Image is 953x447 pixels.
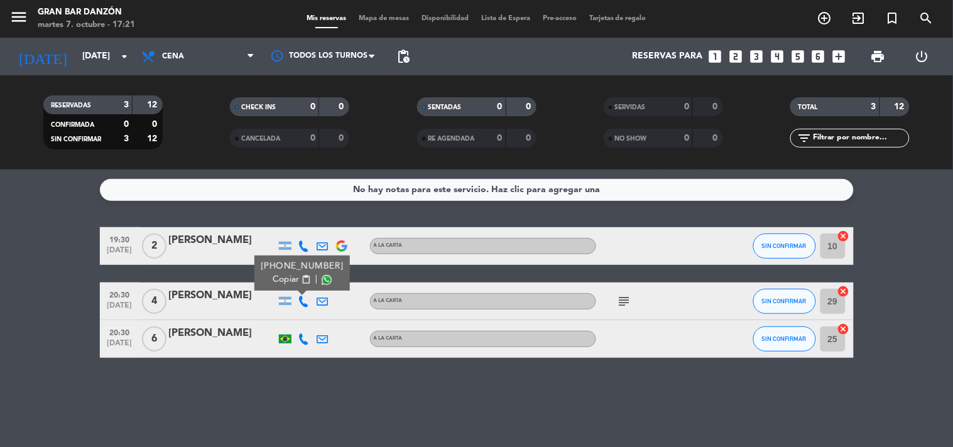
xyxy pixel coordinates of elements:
span: SERVIDAS [615,104,646,110]
span: 20:30 [104,325,136,339]
button: SIN CONFIRMAR [753,326,816,352]
strong: 0 [310,134,315,143]
strong: 0 [339,134,347,143]
button: SIN CONFIRMAR [753,289,816,314]
span: content_paste [301,275,310,284]
span: [DATE] [104,246,136,261]
strong: 12 [895,102,907,111]
span: Mis reservas [300,15,352,22]
span: 19:30 [104,232,136,246]
span: A LA CARTA [374,243,403,248]
i: add_circle_outline [817,11,832,26]
strong: 0 [498,134,503,143]
span: [DATE] [104,339,136,353]
span: 4 [142,289,166,314]
i: looks_3 [748,48,765,65]
strong: 0 [310,102,315,111]
span: print [871,49,886,64]
span: | [315,273,317,286]
i: looks_6 [810,48,827,65]
button: menu [9,8,28,31]
i: looks_4 [769,48,785,65]
span: SIN CONFIRMAR [762,335,807,342]
div: [PERSON_NAME] [169,232,276,249]
i: power_settings_new [914,49,929,64]
strong: 3 [871,102,876,111]
img: google-logo.png [336,240,347,252]
span: SIN CONFIRMAR [762,242,807,249]
span: RE AGENDADA [428,136,475,142]
span: SENTADAS [428,104,462,110]
i: subject [617,294,632,309]
strong: 0 [124,120,129,129]
strong: 0 [526,134,533,143]
span: RESERVADAS [51,102,91,109]
span: Lista de Espera [475,15,536,22]
strong: 3 [124,134,129,143]
div: [PERSON_NAME] [169,288,276,304]
span: [DATE] [104,301,136,316]
span: NO SHOW [615,136,647,142]
span: Cena [162,52,184,61]
strong: 12 [147,100,160,109]
strong: 0 [526,102,533,111]
span: CANCELADA [241,136,280,142]
span: Copiar [273,273,299,286]
span: CHECK INS [241,104,276,110]
i: menu [9,8,28,26]
i: exit_to_app [851,11,866,26]
input: Filtrar por nombre... [812,131,909,145]
i: filter_list [797,131,812,146]
strong: 12 [147,134,160,143]
span: CONFIRMADA [51,122,94,128]
button: Copiarcontent_paste [273,273,311,286]
strong: 3 [124,100,129,109]
span: A LA CARTA [374,298,403,303]
i: looks_two [727,48,744,65]
i: search [919,11,934,26]
span: Tarjetas de regalo [583,15,653,22]
button: SIN CONFIRMAR [753,234,816,259]
strong: 0 [152,120,160,129]
span: 20:30 [104,287,136,301]
span: Disponibilidad [415,15,475,22]
i: cancel [837,285,850,298]
span: 6 [142,326,166,352]
div: No hay notas para este servicio. Haz clic para agregar una [353,183,600,197]
span: Mapa de mesas [352,15,415,22]
div: LOG OUT [900,38,944,75]
i: [DATE] [9,43,76,70]
i: cancel [837,230,850,242]
span: pending_actions [396,49,411,64]
strong: 0 [684,102,689,111]
div: martes 7. octubre - 17:21 [38,19,135,31]
i: turned_in_not [885,11,900,26]
span: Reservas para [632,51,702,62]
span: SIN CONFIRMAR [51,136,101,143]
i: cancel [837,323,850,335]
strong: 0 [498,102,503,111]
strong: 0 [712,102,720,111]
div: [PHONE_NUMBER] [261,260,343,273]
span: Pre-acceso [536,15,583,22]
strong: 0 [684,134,689,143]
span: 2 [142,234,166,259]
i: arrow_drop_down [117,49,132,64]
strong: 0 [712,134,720,143]
i: looks_one [707,48,723,65]
span: TOTAL [798,104,817,110]
div: [PERSON_NAME] [169,325,276,342]
div: Gran Bar Danzón [38,6,135,19]
strong: 0 [339,102,347,111]
span: A LA CARTA [374,336,403,341]
span: SIN CONFIRMAR [762,298,807,304]
i: looks_5 [790,48,806,65]
i: add_box [831,48,847,65]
